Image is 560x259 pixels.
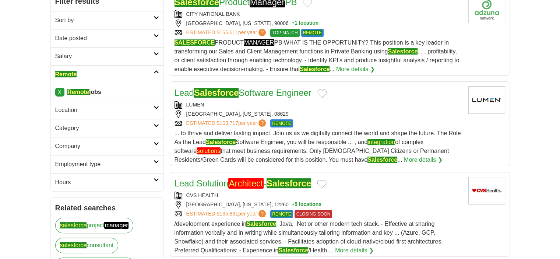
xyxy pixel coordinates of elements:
a: X [55,88,64,97]
a: More details ❯ [335,246,374,255]
h2: Salary [55,52,154,61]
h2: Hours [55,178,154,187]
a: Company [51,137,163,155]
em: REMOTE [272,121,291,126]
a: Date posted [51,29,163,47]
a: ESTIMATED:$155,611per year? [186,29,268,37]
em: Salesforce [246,221,276,227]
img: CVS Health logo [468,177,505,204]
em: Remote [55,71,77,77]
em: MANAGER [244,39,274,46]
span: + [292,20,295,27]
h2: Sort by [55,16,154,25]
a: Location [51,101,163,119]
span: /development experience in , Java, .Net or other modern tech stack. - Effective at sharing inform... [175,221,443,253]
em: REMOTE [272,211,291,217]
span: $135,861 [216,211,238,217]
em: manager [104,222,128,229]
em: Architect [228,178,263,189]
span: ? [258,210,266,217]
button: Add to favorite jobs [317,89,327,98]
a: salesforceconsultant [55,238,119,253]
a: LUMEN [186,102,204,108]
a: Category [51,119,163,137]
a: CVS HEALTH [186,192,218,198]
button: Add to favorite jobs [317,180,327,189]
a: salesforceprojectmanager [55,218,133,233]
em: Salesforce [206,139,236,145]
div: [GEOGRAPHIC_DATA], [US_STATE], 12260 [175,201,462,209]
em: Remote [67,89,89,95]
div: [GEOGRAPHIC_DATA], [US_STATE], 90006 [175,20,462,27]
a: More details ❯ [336,65,375,74]
em: Salesforce [267,178,311,188]
a: Hours [51,173,163,191]
a: Lead SolutionArchitect-Salesforce [175,178,311,189]
h2: Company [55,142,154,151]
span: $103,717 [216,120,238,126]
span: + [292,201,295,209]
a: LeadSalesforceSoftware Engineer [175,88,311,98]
a: ESTIMATED:$103,717per year? [186,119,268,127]
button: +1 location [292,20,319,27]
em: Salesforce [300,66,330,72]
a: ESTIMATED:$135,861per year? [186,210,268,218]
a: Salary [51,47,163,65]
a: Remote [51,65,163,83]
a: More details ❯ [404,155,443,164]
h2: Location [55,106,154,115]
em: integration [367,139,395,145]
em: Salesforce [388,48,418,55]
em: salesforce [60,222,87,228]
em: SALESFORCE [175,39,215,46]
span: CLOSING SOON [295,210,332,218]
h2: Employment type [55,160,154,169]
div: CITY NATIONAL BANK [175,10,462,18]
em: Salesforce [194,88,239,98]
h2: Date posted [55,34,154,43]
img: Lumen logo [468,86,505,114]
span: ? [258,119,266,127]
h2: Category [55,124,154,133]
em: Salesforce [278,247,308,253]
span: ? [258,29,266,36]
em: salesforce [60,242,87,248]
em: solutions [197,147,221,154]
a: Employment type [51,155,163,173]
h2: Related searches [55,202,159,213]
div: [GEOGRAPHIC_DATA], [US_STATE], 08629 [175,110,462,118]
button: +5 locations [292,201,321,209]
em: Salesforce [367,157,397,163]
em: REMOTE [303,30,322,35]
a: Sort by [51,11,163,29]
span: ... to thrive and deliver lasting impact. Join us as we digitally connect the world and shape the... [175,130,461,163]
span: TOP MATCH [270,29,299,37]
span: $155,611 [216,29,238,35]
strong: jobs [67,89,101,95]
